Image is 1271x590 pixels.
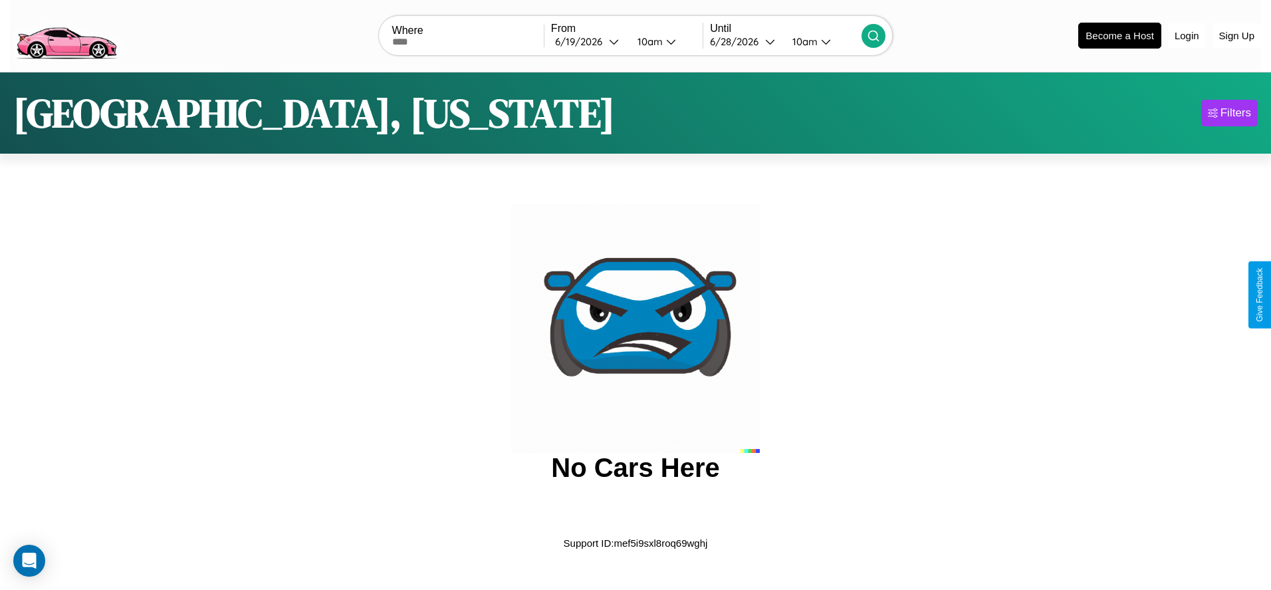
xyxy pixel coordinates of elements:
div: 10am [786,35,821,48]
button: 6/19/2026 [551,35,627,49]
button: 10am [627,35,703,49]
label: From [551,23,703,35]
h1: [GEOGRAPHIC_DATA], [US_STATE] [13,86,615,140]
h2: No Cars Here [551,453,719,483]
img: car [511,204,760,453]
button: 10am [782,35,862,49]
div: 6 / 28 / 2026 [710,35,765,48]
div: Give Feedback [1255,268,1264,322]
p: Support ID: mef5i9sxl8roq69wghj [564,534,708,552]
div: Open Intercom Messenger [13,545,45,577]
div: Filters [1220,106,1251,120]
label: Until [710,23,862,35]
button: Sign Up [1213,23,1261,48]
div: 10am [631,35,666,48]
button: Filters [1201,100,1258,126]
label: Where [392,25,544,37]
button: Login [1168,23,1206,48]
div: 6 / 19 / 2026 [555,35,609,48]
img: logo [10,7,122,63]
button: Become a Host [1078,23,1161,49]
